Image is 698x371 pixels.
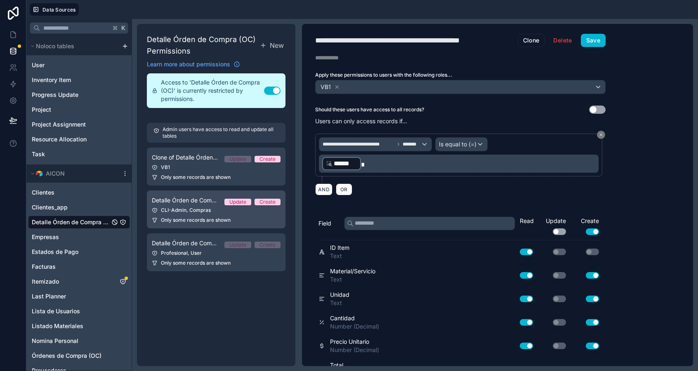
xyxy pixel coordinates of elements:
[321,83,331,91] span: VB1
[315,80,606,94] button: VB1
[520,217,536,225] div: Read
[32,337,78,345] span: Nomina Personal
[28,245,130,258] div: Estados de Pago
[330,267,375,275] span: Material/Servicio
[28,334,130,348] div: Nomina Personal
[161,217,231,223] span: Only some records are shown
[152,250,281,256] div: Profesional, User
[36,42,74,50] span: Noloco tables
[28,148,130,161] div: Task
[32,263,56,271] span: Facturas
[330,314,379,322] span: Cantidad
[270,40,284,50] span: New
[161,78,264,103] span: Access to 'Detalle Órden de Compra (OC)' is currently restricted by permissions.
[32,218,110,226] span: Detalle Órden de Compra (OC)
[315,183,332,195] button: AND
[32,188,54,197] span: Clientes
[32,248,78,256] span: Estados de Pago
[339,186,349,193] span: OR
[152,239,218,247] span: Detalle Órden de Compra (OC) Permission 2
[163,126,279,139] p: Admin users have access to read and update all tables
[30,3,79,16] button: Data Sources
[229,242,246,248] div: Update
[147,148,285,185] a: Clone of Detalle Órden de Compra (OC) Permission 1UpdateCreateVB1Only some records are shown
[28,319,130,333] div: Listado Materiales
[152,196,218,204] span: Detalle Órden de Compra (OC) Permission 1
[32,233,59,241] span: Empresas
[32,61,45,69] span: User
[330,338,379,346] span: Precio Unitario
[330,299,349,307] span: Text
[330,291,349,299] span: Unidad
[259,199,276,205] div: Create
[330,346,379,354] span: Number (Decimal)
[28,59,130,72] div: User
[28,305,130,318] div: Lista de Usuarios
[28,260,130,273] div: Facturas
[315,72,606,78] label: Apply these permissions to users with the following roles...
[147,233,285,271] a: Detalle Órden de Compra (OC) Permission 2UpdateCreateProfesional, UserOnly some records are shown
[28,103,130,116] div: Project
[28,88,130,101] div: Progress Update
[518,34,545,47] button: Clone
[28,168,118,179] button: Airtable LogoAICON
[330,244,349,252] span: ID Item
[42,7,76,13] span: Data Sources
[569,217,602,235] div: Create
[152,153,218,162] span: Clone of Detalle Órden de Compra (OC) Permission 1
[32,307,80,315] span: Lista de Usuarios
[536,217,569,235] div: Update
[147,34,258,57] h1: Detalle Órden de Compra (OC) Permissions
[28,201,130,214] div: Clientes_app
[318,219,331,228] span: Field
[28,40,118,52] button: Noloco tables
[548,34,577,47] button: Delete
[28,118,130,131] div: Project Assignment
[315,106,424,113] label: Should these users have access to all records?
[330,361,379,369] span: Total
[330,322,379,331] span: Number (Decimal)
[28,349,130,362] div: Órdenes de Compra (OC)
[32,292,66,301] span: Last Planner
[28,133,130,146] div: Resource Allocation
[26,37,132,371] div: scrollable content
[161,174,231,181] span: Only some records are shown
[36,170,42,177] img: Airtable Logo
[32,106,51,114] span: Project
[259,156,276,162] div: Create
[330,252,349,260] span: Text
[32,150,45,158] span: Task
[32,135,87,143] span: Resource Allocation
[28,230,130,244] div: Empresas
[336,183,352,195] button: OR
[147,60,240,68] a: Learn more about permissions
[32,203,68,211] span: Clientes_app
[161,260,231,266] span: Only some records are shown
[32,91,78,99] span: Progress Update
[581,34,606,47] button: Save
[32,352,101,360] span: Órdenes de Compra (OC)
[439,140,476,148] span: Is equal to (=)
[152,164,281,171] div: VB1
[315,117,606,125] p: Users can only access records if...
[120,25,126,31] span: K
[152,207,281,214] div: CLI-Admin, Compras
[259,242,276,248] div: Create
[32,76,71,84] span: Inventory Item
[435,137,488,151] button: Is equal to (=)
[32,322,83,330] span: Listado Materiales
[229,156,246,162] div: Update
[258,39,285,52] button: New
[46,169,65,178] span: AICON
[32,277,59,286] span: Itemizado
[28,216,130,229] div: Detalle Órden de Compra (OC)
[147,190,285,228] a: Detalle Órden de Compra (OC) Permission 1UpdateCreateCLI-Admin, ComprasOnly some records are shown
[229,199,246,205] div: Update
[147,60,230,68] span: Learn more about permissions
[28,186,130,199] div: Clientes
[28,290,130,303] div: Last Planner
[330,275,375,284] span: Text
[32,120,86,129] span: Project Assignment
[28,275,130,288] div: Itemizado
[28,73,130,87] div: Inventory Item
